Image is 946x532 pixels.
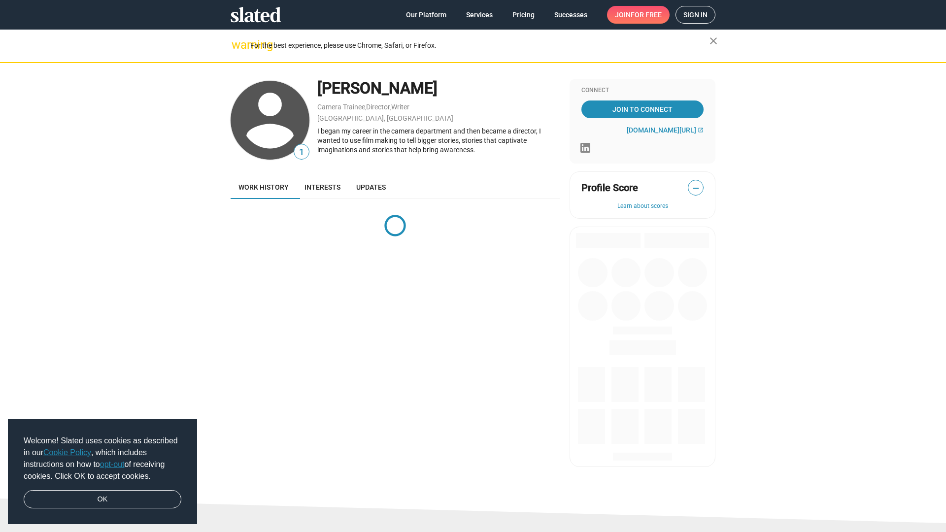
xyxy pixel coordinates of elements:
button: Learn about scores [581,202,704,210]
a: Updates [348,175,394,199]
span: Profile Score [581,181,638,195]
span: Work history [238,183,289,191]
mat-icon: warning [232,39,243,51]
a: Our Platform [398,6,454,24]
div: I began my career in the camera department and then became a director, I wanted to use film makin... [317,127,560,154]
a: [GEOGRAPHIC_DATA], [GEOGRAPHIC_DATA] [317,114,453,122]
span: Interests [304,183,340,191]
span: Sign in [683,6,708,23]
span: for free [631,6,662,24]
a: dismiss cookie message [24,490,181,509]
span: Pricing [512,6,535,24]
a: Cookie Policy [43,448,91,457]
div: Connect [581,87,704,95]
a: Work history [231,175,297,199]
div: [PERSON_NAME] [317,78,560,99]
a: Interests [297,175,348,199]
span: , [365,105,366,110]
span: Our Platform [406,6,446,24]
mat-icon: close [708,35,719,47]
a: Services [458,6,501,24]
div: For the best experience, please use Chrome, Safari, or Firefox. [250,39,709,52]
a: Pricing [505,6,542,24]
span: 1 [294,146,309,159]
a: opt-out [100,460,125,468]
a: Successes [546,6,595,24]
a: [DOMAIN_NAME][URL] [627,126,704,134]
span: Updates [356,183,386,191]
span: — [688,182,703,195]
a: Sign in [676,6,715,24]
a: Camera Trainee [317,103,365,111]
span: [DOMAIN_NAME][URL] [627,126,696,134]
span: Join [615,6,662,24]
span: , [390,105,391,110]
span: Welcome! Slated uses cookies as described in our , which includes instructions on how to of recei... [24,435,181,482]
a: Joinfor free [607,6,670,24]
span: Join To Connect [583,100,702,118]
a: Writer [391,103,409,111]
span: Successes [554,6,587,24]
a: Join To Connect [581,100,704,118]
a: Director [366,103,390,111]
div: cookieconsent [8,419,197,525]
mat-icon: open_in_new [698,127,704,133]
span: Services [466,6,493,24]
